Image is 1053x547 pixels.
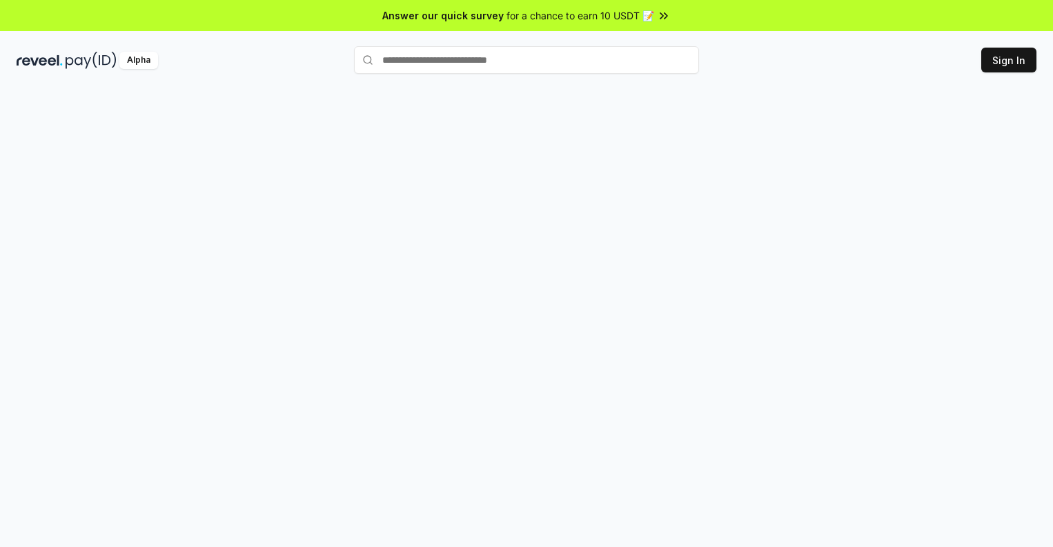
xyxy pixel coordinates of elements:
[506,8,654,23] span: for a chance to earn 10 USDT 📝
[119,52,158,69] div: Alpha
[17,52,63,69] img: reveel_dark
[66,52,117,69] img: pay_id
[382,8,504,23] span: Answer our quick survey
[981,48,1036,72] button: Sign In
